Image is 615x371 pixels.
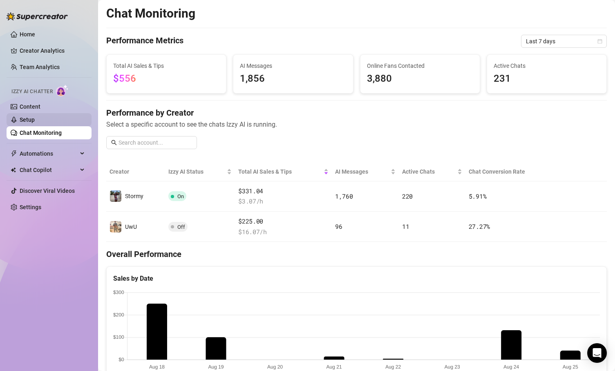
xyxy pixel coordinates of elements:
[20,31,35,38] a: Home
[20,64,60,70] a: Team Analytics
[238,227,329,237] span: $ 16.07 /h
[168,167,225,176] span: Izzy AI Status
[56,85,69,96] img: AI Chatter
[165,162,235,181] th: Izzy AI Status
[367,61,473,70] span: Online Fans Contacted
[469,222,490,230] span: 27.27 %
[587,343,607,363] div: Open Intercom Messenger
[113,73,136,84] span: $556
[526,35,602,47] span: Last 7 days
[367,71,473,87] span: 3,880
[597,39,602,44] span: calendar
[11,150,17,157] span: thunderbolt
[20,130,62,136] a: Chat Monitoring
[7,12,68,20] img: logo-BBDzfeDw.svg
[238,167,322,176] span: Total AI Sales & Tips
[20,163,78,177] span: Chat Copilot
[238,217,329,226] span: $225.00
[106,162,165,181] th: Creator
[494,61,600,70] span: Active Chats
[402,192,413,200] span: 220
[238,186,329,196] span: $331.04
[110,221,121,232] img: UwU
[20,204,41,210] a: Settings
[240,71,346,87] span: 1,856
[106,6,195,21] h2: Chat Monitoring
[335,222,342,230] span: 96
[111,140,117,145] span: search
[106,119,607,130] span: Select a specific account to see the chats Izzy AI is running.
[20,116,35,123] a: Setup
[177,193,184,199] span: On
[469,192,487,200] span: 5.91 %
[238,197,329,206] span: $ 3.07 /h
[106,107,607,118] h4: Performance by Creator
[402,167,456,176] span: Active Chats
[240,61,346,70] span: AI Messages
[110,190,121,202] img: Stormy
[106,248,607,260] h4: Overall Performance
[335,167,389,176] span: AI Messages
[20,44,85,57] a: Creator Analytics
[125,193,143,199] span: Stormy
[113,61,219,70] span: Total AI Sales & Tips
[465,162,557,181] th: Chat Conversion Rate
[235,162,332,181] th: Total AI Sales & Tips
[494,71,600,87] span: 231
[20,103,40,110] a: Content
[119,138,192,147] input: Search account...
[399,162,465,181] th: Active Chats
[11,88,53,96] span: Izzy AI Chatter
[20,188,75,194] a: Discover Viral Videos
[402,222,409,230] span: 11
[177,224,185,230] span: Off
[11,167,16,173] img: Chat Copilot
[20,147,78,160] span: Automations
[332,162,399,181] th: AI Messages
[106,35,183,48] h4: Performance Metrics
[113,273,600,284] div: Sales by Date
[125,223,137,230] span: UwU
[335,192,353,200] span: 1,760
